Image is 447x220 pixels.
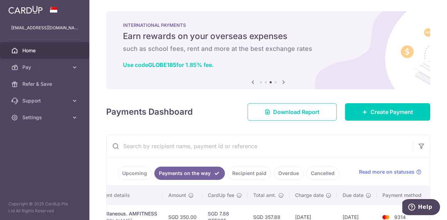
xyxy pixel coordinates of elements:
[11,24,78,31] p: [EMAIL_ADDRESS][DOMAIN_NAME]
[22,47,68,54] span: Home
[274,167,303,180] a: Overdue
[22,97,68,104] span: Support
[248,103,337,121] a: Download Report
[359,168,415,175] span: Read more on statuses
[118,167,152,180] a: Upcoming
[273,108,320,116] span: Download Report
[92,210,157,217] div: Miscellaneous. AMFITNESS
[8,6,43,14] img: CardUp
[306,167,339,180] a: Cancelled
[295,192,324,199] span: Charge date
[148,61,176,68] b: GLOBE185
[106,106,193,118] h4: Payments Dashboard
[394,214,406,220] span: 9314
[22,81,68,88] span: Refer & Save
[371,108,413,116] span: Create Payment
[107,135,413,157] input: Search by recipient name, payment id or reference
[123,45,413,53] h6: such as school fees, rent and more at the best exchange rates
[154,167,225,180] a: Payments on the way
[253,192,276,199] span: Total amt.
[22,114,68,121] span: Settings
[168,192,186,199] span: Amount
[228,167,271,180] a: Recipient paid
[106,11,430,89] img: International Payment Banner
[22,64,68,71] span: Pay
[345,103,430,121] a: Create Payment
[123,31,413,42] h5: Earn rewards on your overseas expenses
[359,168,422,175] a: Read more on statuses
[87,186,163,204] th: Payment details
[402,199,440,217] iframe: Opens a widget where you can find more information
[343,192,364,199] span: Due date
[123,22,413,28] p: INTERNATIONAL PAYMENTS
[123,61,214,68] a: Use codeGLOBE185for 1.85% fee.
[208,192,234,199] span: CardUp fee
[377,186,430,204] th: Payment method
